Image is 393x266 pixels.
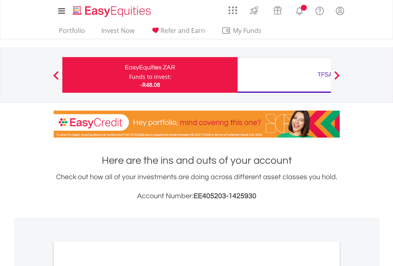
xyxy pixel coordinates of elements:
a: AppsGrid [223,2,242,15]
img: thrive-v2.svg [248,4,261,17]
img: EasyCredit Promotion Banner [54,111,340,138]
img: vouchers-v2.svg [271,4,284,17]
a: Refer and Earn [147,27,208,39]
a: Portfolio [56,27,88,39]
h1: Here are the ins and outs of your account [54,153,340,168]
a: My Profile [330,2,350,19]
button: Previous [48,75,64,83]
div: Funds to invest: [129,73,171,81]
span: -R48.08 [140,81,160,88]
div: Check out how all of your investments are doing across different asset classes you hold. [54,172,340,202]
a: Invest Now [98,27,137,39]
button: Next [329,75,345,83]
a: Home page [70,2,154,18]
h3: Account Number: [54,191,340,202]
span: Refer and Earn [161,26,205,35]
a: Notifications [289,2,310,18]
a: Vouchers [266,2,289,17]
span: My Funds [221,25,273,36]
div: EasyEquities ZAR [67,62,233,73]
span: EE405203-1425930 [194,192,256,200]
img: EasyEquities_Logo.png [71,5,154,18]
img: grid-menu-icon.svg [228,6,237,15]
a: FAQ's and Support [310,2,330,18]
